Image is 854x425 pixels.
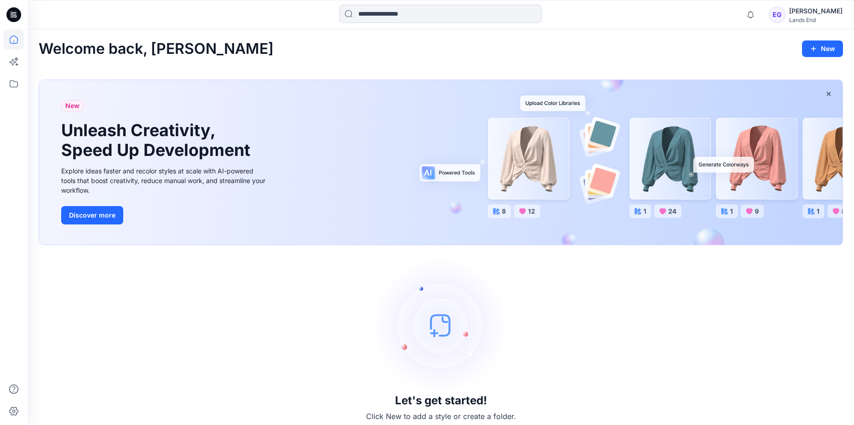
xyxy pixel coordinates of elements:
[789,6,843,17] div: [PERSON_NAME]
[61,206,268,224] a: Discover more
[802,40,843,57] button: New
[65,100,80,111] span: New
[39,40,274,57] h2: Welcome back, [PERSON_NAME]
[395,394,487,407] h3: Let's get started!
[372,256,510,394] img: empty-state-image.svg
[61,166,268,195] div: Explore ideas faster and recolor styles at scale with AI-powered tools that boost creativity, red...
[769,6,785,23] div: EG
[789,17,843,23] div: Lands End
[61,121,254,160] h1: Unleash Creativity, Speed Up Development
[366,411,516,422] p: Click New to add a style or create a folder.
[61,206,123,224] button: Discover more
